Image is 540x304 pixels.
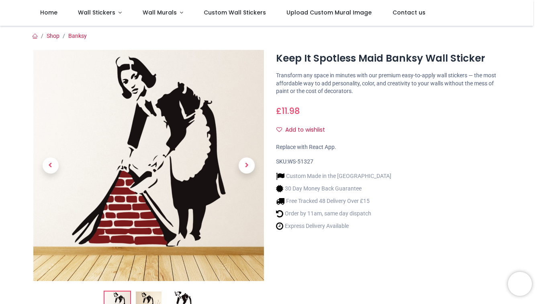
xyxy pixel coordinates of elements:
[276,123,332,137] button: Add to wishlistAdd to wishlist
[33,85,68,246] a: Previous
[143,8,177,17] span: Wall Murals
[68,33,87,39] a: Banksy
[276,105,300,117] span: £
[43,157,59,174] span: Previous
[276,72,507,95] p: Transform any space in minutes with our premium easy-to-apply wall stickers — the most affordable...
[276,143,507,151] div: Replace with React App.
[508,272,532,296] iframe: Brevo live chat
[286,8,372,17] span: Upload Custom Mural Image
[204,8,266,17] span: Custom Wall Stickers
[239,157,255,174] span: Next
[282,105,300,117] span: 11.98
[33,50,264,281] img: Keep It Spotless Maid Banksy Wall Sticker
[276,127,282,132] i: Add to wishlist
[276,184,391,193] li: 30 Day Money Back Guarantee
[276,52,507,65] h1: Keep It Spotless Maid Banksy Wall Sticker
[288,158,313,165] span: WS-51327
[40,8,57,17] span: Home
[276,209,391,218] li: Order by 11am, same day dispatch
[393,8,425,17] span: Contact us
[47,33,59,39] a: Shop
[276,172,391,180] li: Custom Made in the [GEOGRAPHIC_DATA]
[229,85,264,246] a: Next
[78,8,115,17] span: Wall Stickers
[276,158,507,166] div: SKU:
[276,222,391,230] li: Express Delivery Available
[276,197,391,205] li: Free Tracked 48 Delivery Over £15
